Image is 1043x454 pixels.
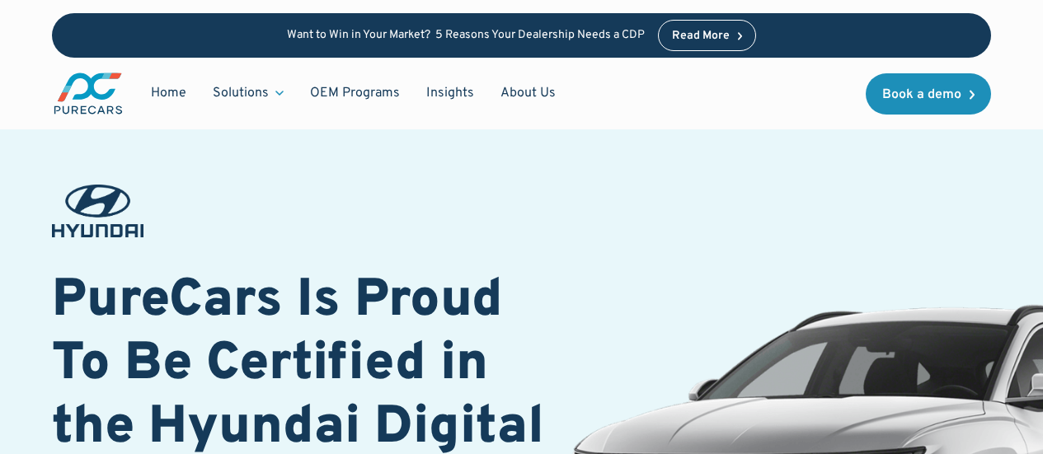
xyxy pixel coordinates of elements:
a: Book a demo [866,73,991,115]
div: Book a demo [882,88,961,101]
a: OEM Programs [297,77,413,109]
a: Home [138,77,200,109]
p: Want to Win in Your Market? 5 Reasons Your Dealership Needs a CDP [287,29,645,43]
img: purecars logo [52,71,125,116]
a: Read More [658,20,757,51]
div: Read More [672,30,730,42]
div: Solutions [200,77,297,109]
div: Solutions [213,84,269,102]
a: About Us [487,77,569,109]
a: main [52,71,125,116]
a: Insights [413,77,487,109]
